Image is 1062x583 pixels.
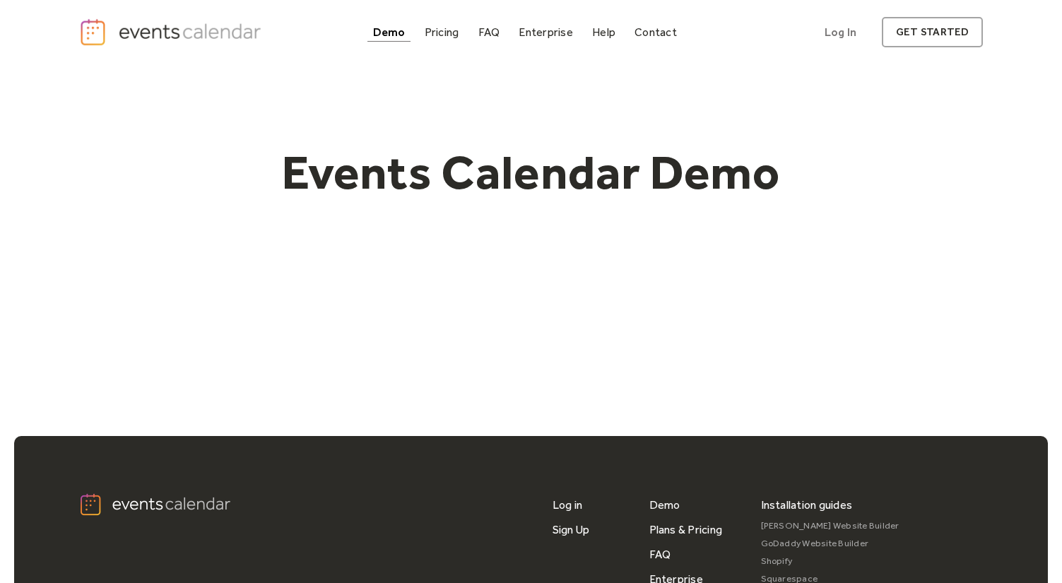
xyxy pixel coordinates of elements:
div: Installation guides [761,493,853,517]
a: Shopify [761,553,899,570]
div: Help [592,28,615,36]
a: Pricing [419,23,465,42]
a: Sign Up [553,517,590,542]
a: [PERSON_NAME] Website Builder [761,517,899,535]
a: Plans & Pricing [649,517,723,542]
a: Help [586,23,621,42]
a: Demo [649,493,680,517]
a: Demo [367,23,411,42]
div: Pricing [425,28,459,36]
a: home [79,18,266,47]
div: FAQ [478,28,500,36]
div: Demo [373,28,406,36]
div: Enterprise [519,28,572,36]
a: Log In [810,17,871,47]
a: get started [882,17,983,47]
h1: Events Calendar Demo [260,143,803,201]
a: Enterprise [513,23,578,42]
a: FAQ [473,23,506,42]
a: Contact [629,23,683,42]
a: GoDaddy Website Builder [761,535,899,553]
div: Contact [635,28,677,36]
a: FAQ [649,542,671,567]
a: Log in [553,493,582,517]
